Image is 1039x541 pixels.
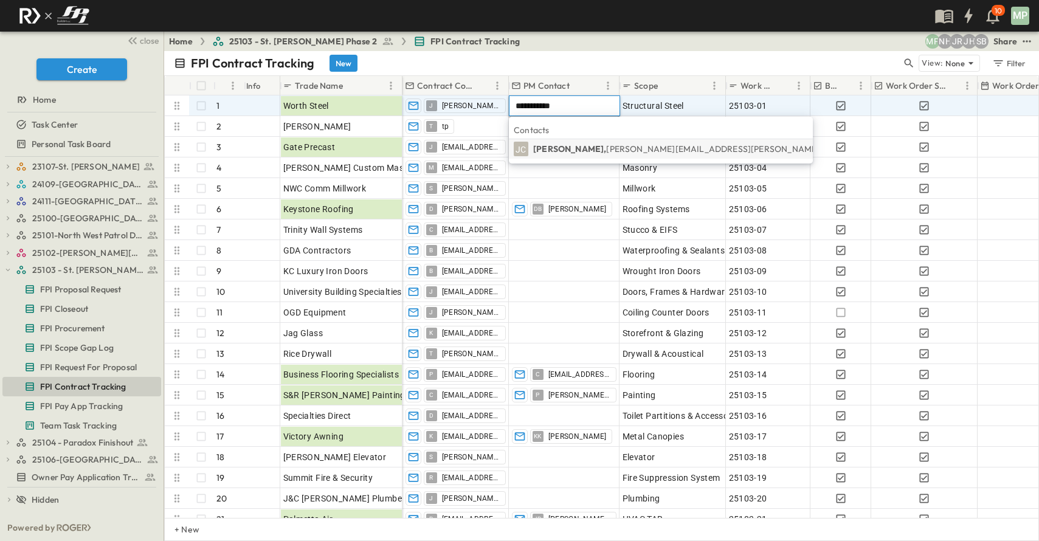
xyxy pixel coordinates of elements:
a: FPI Pay App Tracking [2,398,159,415]
div: FPI Scope Gap Logtest [2,338,161,357]
span: 25103-15 [729,389,767,401]
span: Specialties Direct [283,410,351,422]
button: Menu [792,78,806,93]
a: 25100-Vanguard Prep School [16,210,159,227]
p: 6 [216,203,221,215]
span: [EMAIL_ADDRESS][DOMAIN_NAME] [442,163,500,173]
div: FPI Contract Trackingtest [2,377,161,396]
p: FPI Contract Tracking [191,55,315,72]
span: 25103-07 [729,224,767,236]
span: T [429,353,433,354]
span: [PERSON_NAME] [283,120,351,133]
span: Painting [623,389,656,401]
span: GDA Contractors [283,244,351,257]
span: FPI Scope Gap Log [40,342,114,354]
div: FPI Pay App Trackingtest [2,396,161,416]
span: Summit Fire & Security [283,472,373,484]
span: [EMAIL_ADDRESS][DOMAIN_NAME] [442,225,500,235]
div: 24111-[GEOGRAPHIC_DATA]test [2,191,161,211]
span: Roofing Systems [623,203,690,215]
span: 25103 - St. [PERSON_NAME] Phase 2 [229,35,378,47]
span: [EMAIL_ADDRESS][DOMAIN_NAME] [442,411,500,421]
p: 5 [216,182,221,195]
div: 23107-St. [PERSON_NAME]test [2,157,161,176]
p: Contract Contact [417,80,474,92]
a: 25106-St. Andrews Parking Lot [16,451,159,468]
p: 7 [216,224,221,236]
span: K [429,333,433,333]
span: C [429,229,433,230]
span: [EMAIL_ADDRESS][DOMAIN_NAME] [442,370,500,379]
span: Flooring [623,368,655,381]
span: [PERSON_NAME][EMAIL_ADDRESS][PERSON_NAME][DOMAIN_NAME] [442,101,500,111]
span: [EMAIL_ADDRESS][DOMAIN_NAME] [442,514,500,524]
div: 25103 - St. [PERSON_NAME] Phase 2test [2,260,161,280]
span: Coiling Counter Doors [623,306,709,319]
span: Wrought Iron Doors [623,265,701,277]
button: Sort [660,79,674,92]
a: FPI Procurement [2,320,159,337]
button: Menu [854,78,868,93]
p: Scope [634,80,658,92]
a: 25101-North West Patrol Division [16,227,159,244]
span: FPI Contract Tracking [40,381,126,393]
span: [PERSON_NAME][EMAIL_ADDRESS][PERSON_NAME][PERSON_NAME][DOMAIN_NAME] [442,452,500,462]
button: Sort [477,79,490,92]
span: JC [516,149,526,150]
button: Menu [226,78,240,93]
div: 25106-St. Andrews Parking Lottest [2,450,161,469]
span: 25103-04 [729,162,767,174]
span: C [429,395,433,395]
span: FPI Procurement [40,322,105,334]
p: None [945,57,965,69]
p: PM Contact [523,80,570,92]
span: Fire Suppression System [623,472,720,484]
span: Hidden [32,494,59,506]
span: 25103 - St. [PERSON_NAME] Phase 2 [32,264,143,276]
span: [PERSON_NAME] Elevator [283,451,387,463]
span: [EMAIL_ADDRESS][DOMAIN_NAME] [442,287,500,297]
div: FPI Procurementtest [2,319,161,338]
p: Trade Name [295,80,343,92]
span: [PERSON_NAME] [548,432,607,441]
span: HVAC TAB [623,513,663,525]
span: D [429,415,433,416]
p: 16 [216,410,224,422]
a: 24109-St. Teresa of Calcutta Parish Hall [16,176,159,193]
span: Structural Steel [623,100,684,112]
button: MP [1010,5,1030,26]
span: FPI Request For Proposal [40,361,137,373]
span: [PERSON_NAME][EMAIL_ADDRESS][PERSON_NAME][DOMAIN_NAME] [606,143,890,154]
span: 25103-12 [729,327,767,339]
button: Sort [778,79,792,92]
div: MP [1011,7,1029,25]
button: Filter [987,55,1029,72]
span: Keystone Roofing [283,203,354,215]
div: 25101-North West Patrol Divisiontest [2,226,161,245]
span: [EMAIL_ADDRESS][DOMAIN_NAME] [442,328,500,338]
span: Masonry [623,162,658,174]
p: 3 [216,141,221,153]
div: Nila Hutcheson (nhutcheson@fpibuilders.com) [937,34,952,49]
div: Jose Hurtado (jhurtado@fpibuilders.com) [962,34,976,49]
span: 25103-20 [729,492,767,505]
div: FPI Request For Proposaltest [2,357,161,377]
p: BSA Signed [825,80,841,92]
span: Storefront & Glazing [623,327,704,339]
a: 24111-[GEOGRAPHIC_DATA] [16,193,159,210]
span: Trinity Wall Systems [283,224,363,236]
nav: breadcrumbs [169,35,527,47]
button: test [1020,34,1034,49]
div: 25104 - Paradox Finishouttest [2,433,161,452]
span: Gate Precast [283,141,336,153]
span: 25103-11 [729,306,767,319]
div: Owner Pay Application Trackingtest [2,467,161,487]
div: Filter [992,57,1026,70]
span: 25103-21 [729,513,767,525]
a: 23107-St. [PERSON_NAME] [16,158,159,175]
a: Home [169,35,193,47]
a: FPI Contract Tracking [2,378,159,395]
span: Drywall & Acoustical [623,348,704,360]
span: [PERSON_NAME][EMAIL_ADDRESS][DOMAIN_NAME] [442,349,500,359]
